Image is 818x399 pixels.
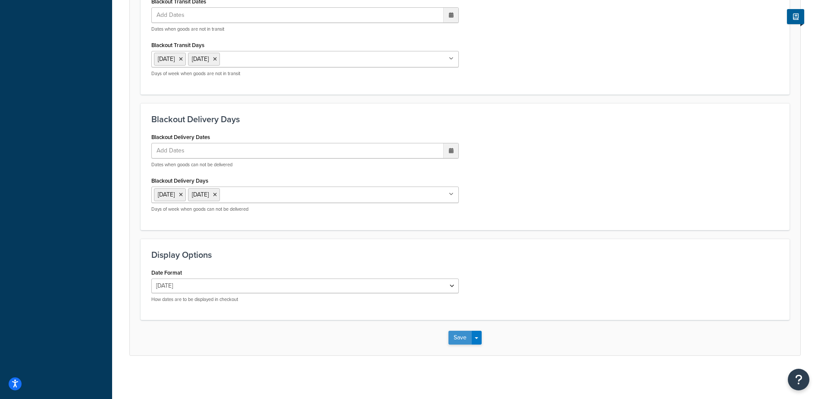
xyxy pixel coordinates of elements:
span: [DATE] [158,190,175,199]
label: Blackout Transit Days [151,42,204,48]
p: Dates when goods are not in transit [151,26,459,32]
span: [DATE] [192,54,209,63]
button: Show Help Docs [787,9,804,24]
label: Blackout Delivery Days [151,177,208,184]
span: Add Dates [154,143,195,158]
span: Add Dates [154,8,195,22]
span: [DATE] [192,190,209,199]
h3: Blackout Delivery Days [151,114,779,124]
p: Dates when goods can not be delivered [151,161,459,168]
label: Blackout Delivery Dates [151,134,210,140]
p: How dates are to be displayed in checkout [151,296,459,303]
p: Days of week when goods can not be delivered [151,206,459,212]
button: Save [448,331,472,345]
button: Open Resource Center [788,369,809,390]
h3: Display Options [151,250,779,260]
span: [DATE] [158,54,175,63]
label: Date Format [151,269,182,276]
p: Days of week when goods are not in transit [151,70,459,77]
